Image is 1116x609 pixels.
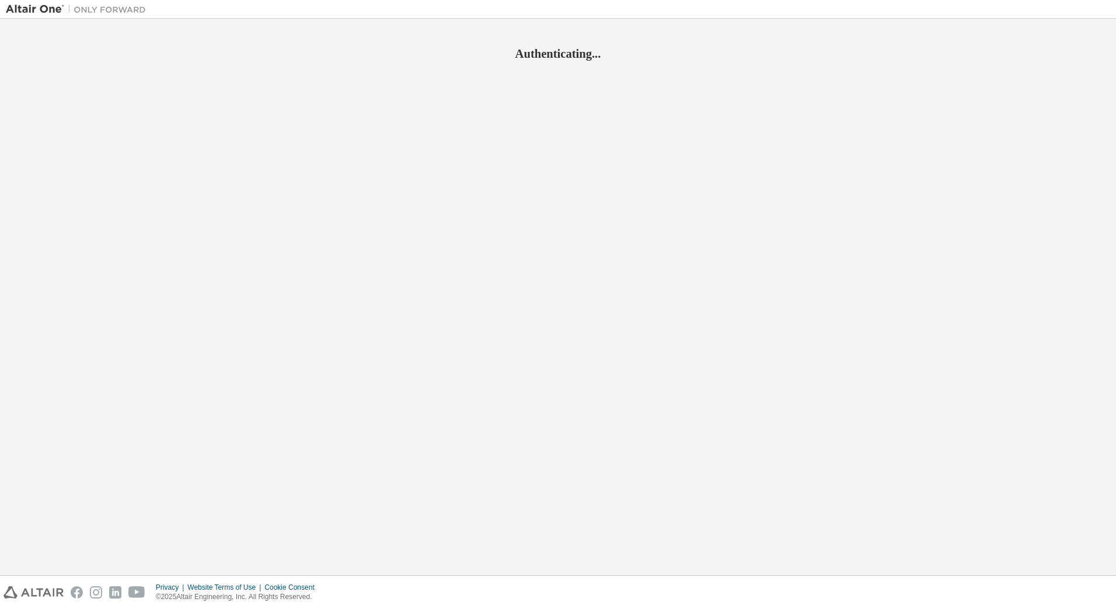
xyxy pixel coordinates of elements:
img: youtube.svg [128,586,145,598]
img: instagram.svg [90,586,102,598]
h2: Authenticating... [6,46,1110,61]
div: Privacy [156,583,187,592]
p: © 2025 Altair Engineering, Inc. All Rights Reserved. [156,592,322,602]
img: Altair One [6,3,152,15]
img: altair_logo.svg [4,586,64,598]
img: facebook.svg [71,586,83,598]
div: Website Terms of Use [187,583,264,592]
div: Cookie Consent [264,583,321,592]
img: linkedin.svg [109,586,121,598]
